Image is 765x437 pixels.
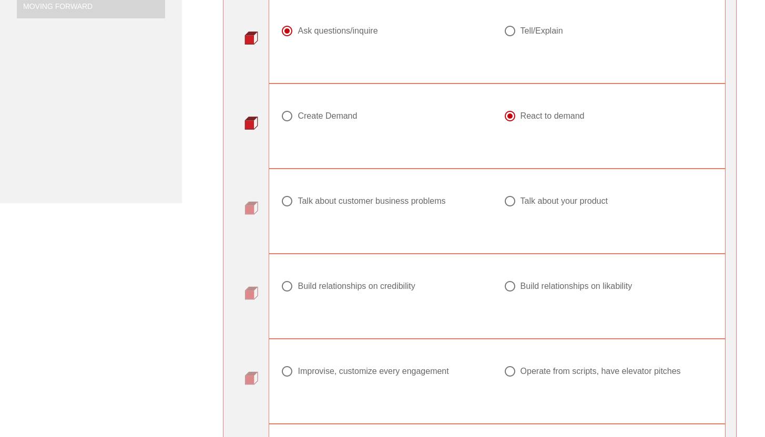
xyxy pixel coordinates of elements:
div: Talk about customer business problems [298,196,445,206]
div: Build relationships on credibility [298,281,415,292]
div: Operate from scripts, have elevator pitches [521,366,681,377]
div: Tell/Explain [521,26,563,36]
img: question-bullet-actve.png [244,31,258,45]
img: question-bullet.png [244,371,258,385]
div: Build relationships on likability [521,281,633,292]
img: question-bullet.png [244,286,258,300]
div: Improvise, customize every engagement [298,366,448,377]
div: React to demand [521,111,585,121]
div: Ask questions/inquire [298,26,378,36]
img: question-bullet-actve.png [244,116,258,130]
div: Create Demand [298,111,357,121]
div: Moving Forward [23,1,93,12]
div: Talk about your product [521,196,608,206]
img: question-bullet.png [244,201,258,215]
